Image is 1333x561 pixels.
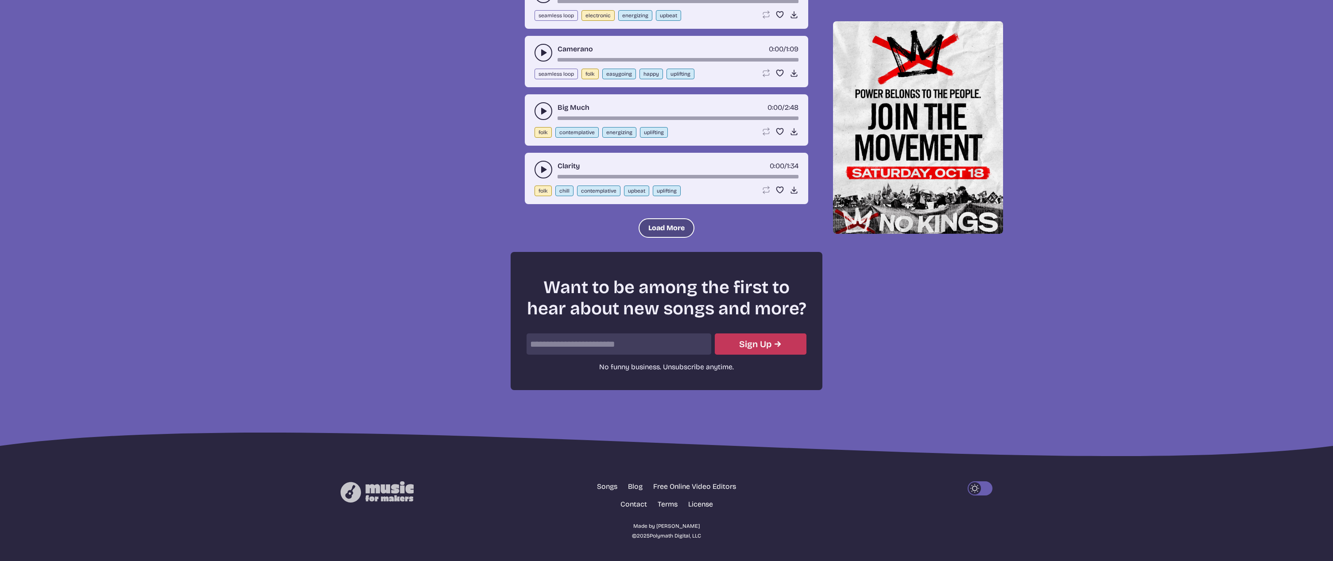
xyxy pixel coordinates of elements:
button: Favorite [775,10,784,19]
a: Blog [628,481,643,492]
button: Loop [761,69,770,77]
button: easygoing [602,69,636,79]
button: Loop [761,186,770,194]
button: Loop [761,10,770,19]
button: folk [535,127,552,138]
button: play-pause toggle [535,102,552,120]
a: Clarity [558,161,580,171]
button: happy [639,69,663,79]
span: timer [770,162,784,170]
a: Songs [597,481,617,492]
button: Favorite [775,186,784,194]
button: contemplative [555,127,599,138]
button: Submit [715,333,806,355]
span: 2:48 [785,103,798,112]
span: 1:09 [786,45,798,53]
button: chill [555,186,573,196]
button: energizing [618,10,652,21]
div: / [770,161,798,171]
button: upbeat [624,186,649,196]
button: electronic [581,10,615,21]
a: Free Online Video Editors [653,481,736,492]
span: No funny business. Unsubscribe anytime. [599,363,734,371]
button: play-pause toggle [535,44,552,62]
button: play-pause toggle [535,161,552,178]
button: folk [581,69,599,79]
button: upbeat [656,10,681,21]
div: song-time-bar [558,58,798,62]
a: Contact [620,499,647,510]
button: Favorite [775,127,784,136]
button: Favorite [775,69,784,77]
div: / [767,102,798,113]
button: Load More [639,218,694,238]
span: timer [767,103,782,112]
button: folk [535,186,552,196]
h2: Want to be among the first to hear about new songs and more? [527,277,806,319]
a: Made by [PERSON_NAME] [633,522,700,530]
div: song-time-bar [558,116,798,120]
button: uplifting [640,127,668,138]
button: contemplative [577,186,620,196]
a: Camerano [558,44,593,54]
div: song-time-bar [558,175,798,178]
span: © 2025 Polymath Digital, LLC [632,533,701,539]
a: Big Much [558,102,589,113]
div: / [769,44,798,54]
a: Terms [658,499,678,510]
span: 1:34 [787,162,798,170]
button: seamless loop [535,10,578,21]
button: uplifting [653,186,681,196]
img: Help save our democracy! [833,21,1003,234]
button: Loop [761,127,770,136]
a: License [688,499,713,510]
button: seamless loop [535,69,578,79]
button: energizing [602,127,636,138]
img: Music for Makers logo [341,481,414,503]
button: uplifting [666,69,694,79]
span: timer [769,45,783,53]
